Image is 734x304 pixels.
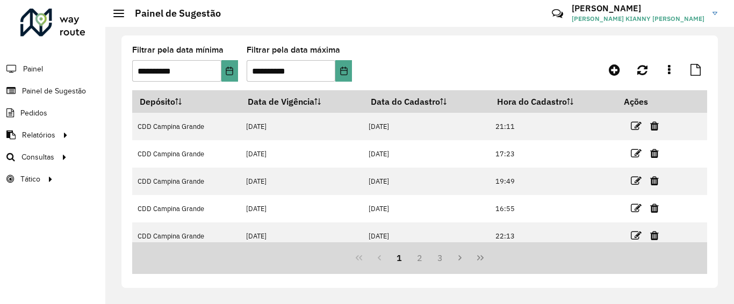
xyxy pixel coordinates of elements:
td: 17:23 [490,140,617,168]
span: Relatórios [22,129,55,141]
span: Painel [23,63,43,75]
td: [DATE] [363,222,490,250]
td: CDD Campina Grande [132,140,241,168]
a: Excluir [650,228,659,243]
td: 19:49 [490,168,617,195]
td: CDD Campina Grande [132,113,241,140]
td: [DATE] [363,195,490,222]
span: [PERSON_NAME] KIANNY [PERSON_NAME] [572,14,704,24]
button: Last Page [470,248,491,268]
a: Excluir [650,119,659,133]
h3: [PERSON_NAME] [572,3,704,13]
td: [DATE] [241,140,363,168]
a: Editar [631,201,642,215]
td: [DATE] [363,140,490,168]
th: Depósito [132,90,241,113]
button: Choose Date [335,60,352,82]
td: CDD Campina Grande [132,195,241,222]
a: Contato Rápido [546,2,569,25]
button: Next Page [450,248,471,268]
button: 1 [389,248,409,268]
a: Editar [631,146,642,161]
td: [DATE] [241,168,363,195]
td: [DATE] [363,113,490,140]
a: Excluir [650,173,659,188]
td: 22:13 [490,222,617,250]
th: Data do Cadastro [363,90,490,113]
td: [DATE] [363,168,490,195]
th: Ações [617,90,681,113]
a: Editar [631,228,642,243]
label: Filtrar pela data mínima [132,44,224,56]
td: 21:11 [490,113,617,140]
td: [DATE] [241,222,363,250]
span: Consultas [21,151,54,163]
td: CDD Campina Grande [132,222,241,250]
a: Editar [631,119,642,133]
label: Filtrar pela data máxima [247,44,340,56]
td: [DATE] [241,113,363,140]
span: Pedidos [20,107,47,119]
span: Painel de Sugestão [22,85,86,97]
a: Excluir [650,146,659,161]
button: 2 [409,248,430,268]
button: Choose Date [221,60,238,82]
td: CDD Campina Grande [132,168,241,195]
span: Tático [20,173,40,185]
a: Excluir [650,201,659,215]
button: 3 [430,248,450,268]
td: [DATE] [241,195,363,222]
a: Editar [631,173,642,188]
th: Data de Vigência [241,90,363,113]
td: 16:55 [490,195,617,222]
h2: Painel de Sugestão [124,8,221,19]
th: Hora do Cadastro [490,90,617,113]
